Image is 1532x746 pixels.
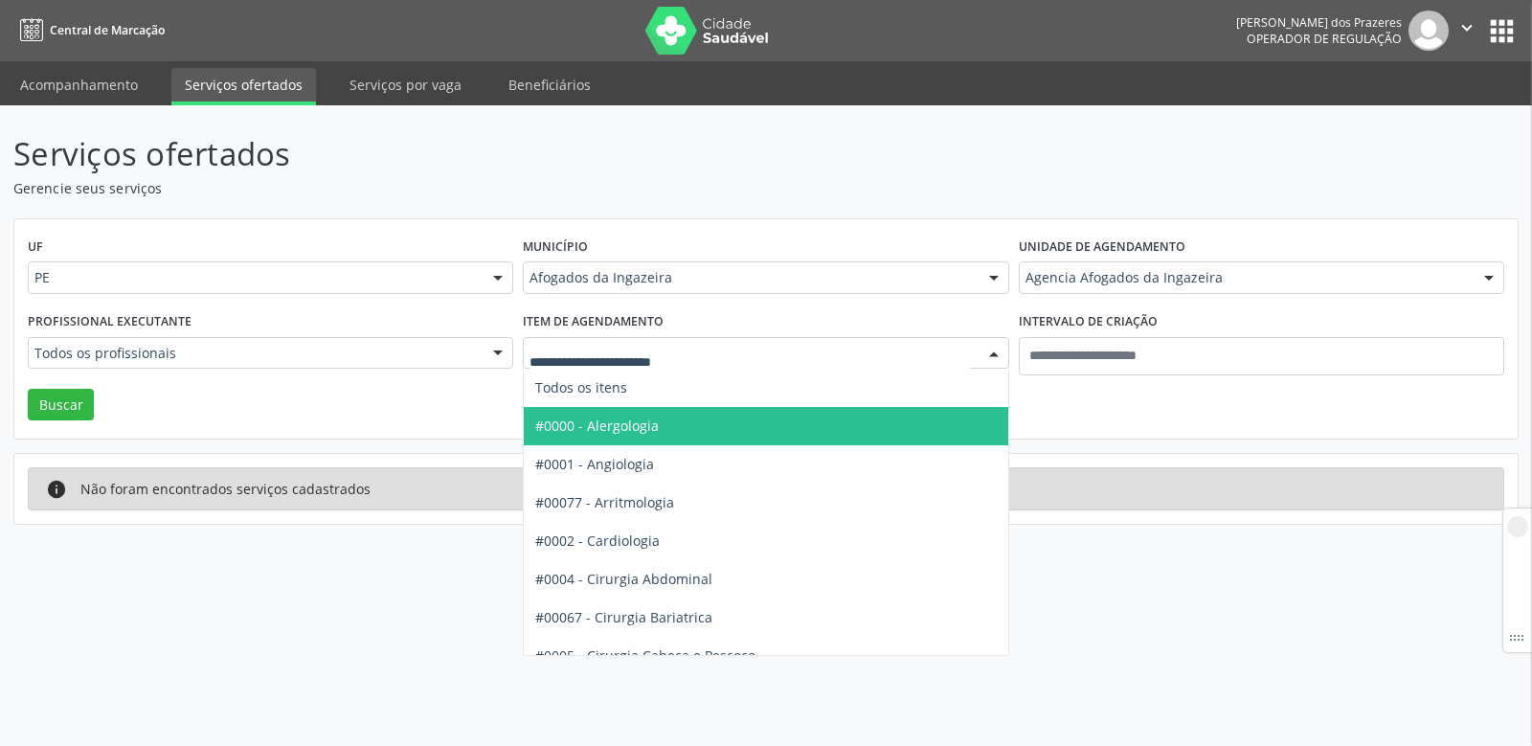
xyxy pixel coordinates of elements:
[523,233,588,262] label: Município
[13,178,1067,198] p: Gerencie seus serviços
[1019,233,1185,262] label: Unidade de agendamento
[171,68,316,105] a: Serviços ofertados
[46,479,67,500] i: info
[1247,31,1402,47] span: Operador de regulação
[1408,11,1449,51] img: img
[535,608,712,626] span: #00067 - Cirurgia Bariatrica
[1236,14,1402,31] div: [PERSON_NAME] dos Prazeres
[7,68,151,102] a: Acompanhamento
[34,344,474,363] span: Todos os profissionais
[529,268,969,287] span: Afogados da Ingazeira
[28,307,191,337] label: Profissional executante
[535,417,659,435] span: #0000 - Alergologia
[535,531,660,550] span: #0002 - Cardiologia
[1449,11,1485,51] button: 
[1019,307,1158,337] label: Intervalo de criação
[80,479,371,500] div: Não foram encontrados serviços cadastrados
[535,378,627,396] span: Todos os itens
[13,130,1067,178] p: Serviços ofertados
[535,570,712,588] span: #0004 - Cirurgia Abdominal
[535,455,654,473] span: #0001 - Angiologia
[28,389,94,421] button: Buscar
[1025,268,1465,287] span: Agencia Afogados da Ingazeira
[50,22,165,38] span: Central de Marcação
[1485,14,1519,48] button: apps
[34,268,474,287] span: PE
[1456,17,1477,38] i: 
[336,68,475,102] a: Serviços por vaga
[13,14,165,46] a: Central de Marcação
[28,233,43,262] label: UF
[495,68,604,102] a: Beneficiários
[535,646,755,665] span: #0005 - Cirurgia Cabeça e Pescoço
[523,307,664,337] label: Item de agendamento
[535,493,674,511] span: #00077 - Arritmologia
